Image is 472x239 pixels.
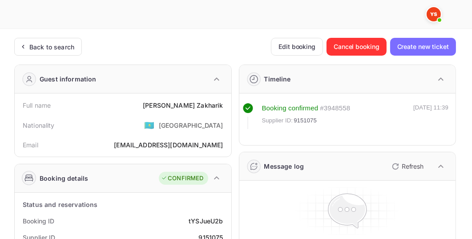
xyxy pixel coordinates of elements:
div: Back to search [29,42,74,52]
div: Status and reservations [23,200,97,209]
div: Booking ID [23,216,54,226]
p: Refresh [402,162,424,171]
button: Refresh [387,159,427,174]
div: Timeline [264,74,291,84]
span: United States [144,117,154,133]
button: Create new ticket [390,38,456,56]
span: Supplier ID: [262,116,293,125]
button: Cancel booking [327,38,387,56]
div: Booking details [40,174,88,183]
div: Full name [23,101,51,110]
div: [EMAIL_ADDRESS][DOMAIN_NAME] [114,140,223,150]
div: Nationality [23,121,55,130]
div: CONFIRMED [161,174,203,183]
div: [PERSON_NAME] Zakharik [143,101,223,110]
div: Guest information [40,74,97,84]
div: Email [23,140,38,150]
div: # 3948558 [320,103,350,113]
div: Booking confirmed [262,103,319,113]
div: [DATE] 11:39 [413,103,448,129]
div: Message log [264,162,304,171]
button: Edit booking [271,38,323,56]
img: Yandex Support [427,7,441,21]
div: [GEOGRAPHIC_DATA] [159,121,223,130]
div: tYSJueU2b [189,216,223,226]
span: 9151075 [294,116,317,125]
